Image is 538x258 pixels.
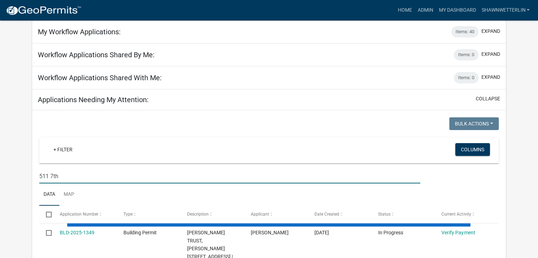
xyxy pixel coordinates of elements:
span: Status [378,212,390,217]
span: In Progress [378,230,403,235]
a: My Dashboard [436,4,479,17]
datatable-header-cell: Status [371,206,435,223]
a: ShawnWetterlin [479,4,532,17]
span: 10/10/2025 [314,230,329,235]
datatable-header-cell: Description [180,206,244,223]
div: Items: 40 [451,26,479,37]
span: Taylor Costello [250,230,288,235]
div: Items: 0 [454,49,479,60]
datatable-header-cell: Type [116,206,180,223]
input: Search for applications [39,169,420,183]
div: Items: 0 [454,72,479,83]
span: Applicant [250,212,269,217]
span: Description [187,212,209,217]
button: Bulk Actions [449,117,499,130]
span: Type [123,212,133,217]
a: Home [395,4,415,17]
datatable-header-cell: Applicant [244,206,307,223]
h5: Applications Needing My Attention: [38,95,149,104]
datatable-header-cell: Application Number [53,206,116,223]
a: BLD-2025-1349 [60,230,94,235]
button: Columns [455,143,490,156]
a: Map [59,183,79,206]
a: + Filter [48,143,78,156]
a: Data [39,183,59,206]
a: Admin [415,4,436,17]
button: expand [481,28,500,35]
datatable-header-cell: Date Created [307,206,371,223]
span: Building Permit [123,230,157,235]
h5: Workflow Applications Shared With Me: [38,74,162,82]
h5: My Workflow Applications: [38,28,121,36]
button: collapse [476,95,500,102]
datatable-header-cell: Select [39,206,53,223]
a: Verify Payment [441,230,475,235]
button: expand [481,74,500,81]
span: Application Number [60,212,98,217]
span: Current Activity [441,212,471,217]
span: Date Created [314,212,339,217]
button: expand [481,51,500,58]
h5: Workflow Applications Shared By Me: [38,51,155,59]
datatable-header-cell: Current Activity [435,206,498,223]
